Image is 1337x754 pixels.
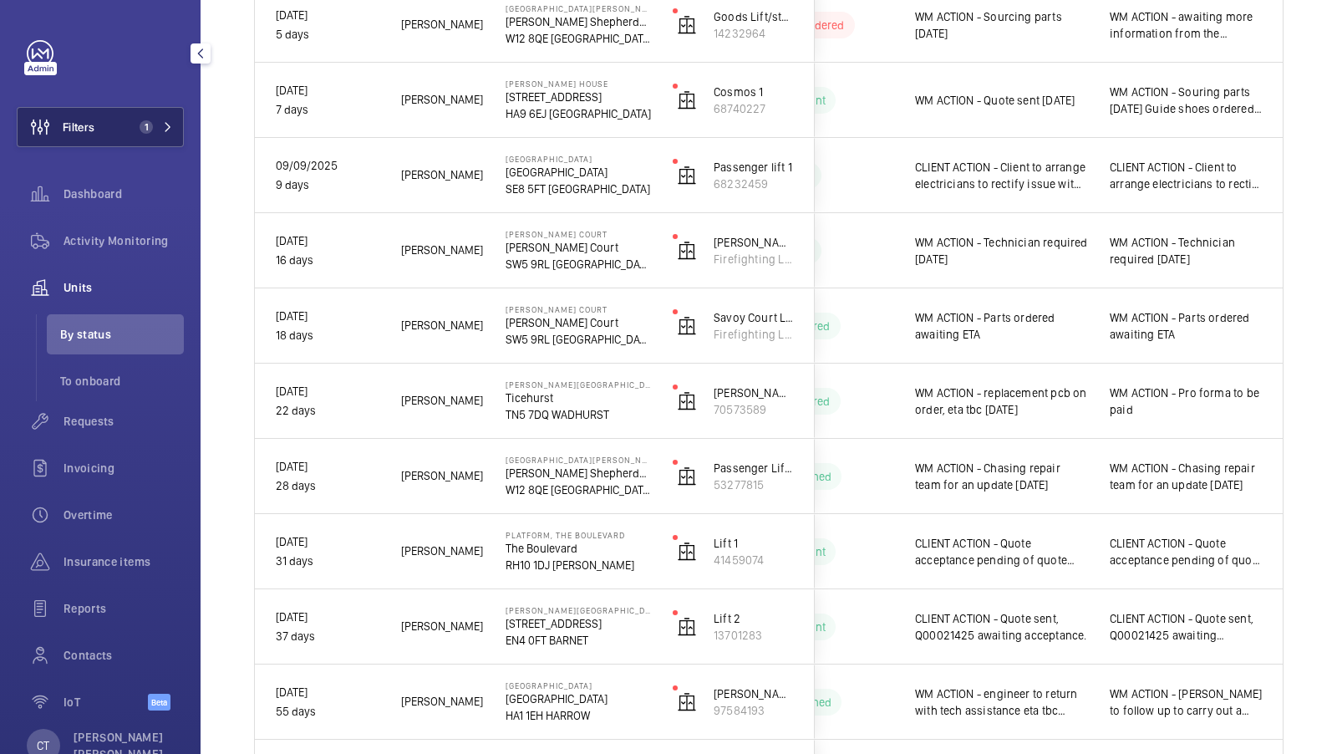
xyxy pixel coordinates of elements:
[506,380,651,390] p: [PERSON_NAME][GEOGRAPHIC_DATA]
[276,476,379,496] p: 28 days
[506,557,651,573] p: RH10 1DJ [PERSON_NAME]
[714,535,794,552] p: Lift 1
[506,304,651,314] p: [PERSON_NAME] Court
[506,181,651,197] p: SE8 5FT [GEOGRAPHIC_DATA]
[677,542,697,562] img: elevator.svg
[276,401,379,420] p: 22 days
[506,680,651,690] p: [GEOGRAPHIC_DATA]
[276,608,379,627] p: [DATE]
[506,256,651,273] p: SW5 9RL [GEOGRAPHIC_DATA]
[276,532,379,552] p: [DATE]
[714,84,794,100] p: Cosmos 1
[506,105,651,122] p: HA9 6EJ [GEOGRAPHIC_DATA]
[64,186,184,202] span: Dashboard
[401,316,484,335] span: [PERSON_NAME]
[1110,309,1263,343] span: WM ACTION - Parts ordered awaiting ETA
[714,476,794,493] p: 53277815
[64,413,184,430] span: Requests
[1110,610,1263,644] span: CLIENT ACTION - Quote sent, Q00021425 awaiting acceptance.
[677,617,697,637] img: elevator.svg
[1110,234,1263,267] span: WM ACTION - Technician required [DATE]
[714,159,794,176] p: Passenger lift 1
[915,535,1088,568] span: CLIENT ACTION - Quote acceptance pending of quote 21658 [DATE]
[401,166,484,185] span: [PERSON_NAME]
[915,385,1088,418] span: WM ACTION - replacement pcb on order, eta tbc [DATE]
[677,391,697,411] img: elevator.svg
[276,232,379,251] p: [DATE]
[506,406,651,423] p: TN5 7DQ WADHURST
[506,229,651,239] p: [PERSON_NAME] Court
[915,309,1088,343] span: WM ACTION - Parts ordered awaiting ETA
[506,605,651,615] p: [PERSON_NAME][GEOGRAPHIC_DATA]
[1110,159,1263,192] span: CLIENT ACTION - Client to arrange electricians to rectify issue with incoming power.
[506,690,651,707] p: [GEOGRAPHIC_DATA]
[64,232,184,249] span: Activity Monitoring
[915,159,1088,192] span: CLIENT ACTION - Client to arrange electricians to rectify issue with incoming power.
[506,314,651,331] p: [PERSON_NAME] Court
[915,8,1088,42] span: WM ACTION - Sourcing parts [DATE]
[506,540,651,557] p: The Boulevard
[401,542,484,561] span: [PERSON_NAME]
[64,553,184,570] span: Insurance items
[714,610,794,627] p: Lift 2
[1110,8,1263,42] span: WM ACTION - awaiting more information from the engineer [DATE] WM ACTION - Sourcing parts [DATE]
[714,309,794,326] p: Savoy Court Lift 1
[1110,460,1263,493] span: WM ACTION - Chasing repair team for an update [DATE]
[714,176,794,192] p: 68232459
[915,234,1088,267] span: WM ACTION - Technician required [DATE]
[148,694,170,711] span: Beta
[677,90,697,110] img: elevator.svg
[506,632,651,649] p: EN4 0FT BARNET
[714,25,794,42] p: 14232964
[276,683,379,702] p: [DATE]
[677,692,697,712] img: elevator.svg
[64,460,184,476] span: Invoicing
[276,251,379,270] p: 16 days
[276,156,379,176] p: 09/09/2025
[714,702,794,719] p: 97584193
[64,647,184,664] span: Contacts
[64,694,148,711] span: IoT
[506,89,651,105] p: [STREET_ADDRESS]
[915,610,1088,644] span: CLIENT ACTION - Quote sent, Q00021425 awaiting acceptance.
[714,685,794,702] p: [PERSON_NAME] lift 2
[401,466,484,486] span: [PERSON_NAME]
[506,530,651,540] p: Platform, The Boulevard
[915,460,1088,493] span: WM ACTION - Chasing repair team for an update [DATE]
[714,234,794,251] p: [PERSON_NAME] Court Lift 2
[714,460,794,476] p: Passenger Lift A
[506,615,651,632] p: [STREET_ADDRESS]
[677,166,697,186] img: elevator.svg
[276,457,379,476] p: [DATE]
[276,382,379,401] p: [DATE]
[276,25,379,44] p: 5 days
[506,79,651,89] p: [PERSON_NAME] House
[60,373,184,390] span: To onboard
[677,316,697,336] img: elevator.svg
[276,6,379,25] p: [DATE]
[506,481,651,498] p: W12 8QE [GEOGRAPHIC_DATA]
[506,3,651,13] p: [GEOGRAPHIC_DATA][PERSON_NAME][PERSON_NAME]
[915,685,1088,719] span: WM ACTION - engineer to return with tech assistance eta tbc [DATE] Chasing repair team for an upd...
[506,331,651,348] p: SW5 9RL [GEOGRAPHIC_DATA]
[276,627,379,646] p: 37 days
[276,81,379,100] p: [DATE]
[17,107,184,147] button: Filters1
[506,465,651,481] p: [PERSON_NAME] Shepherds [PERSON_NAME],
[714,401,794,418] p: 70573589
[714,8,794,25] p: Goods Lift/staff
[677,15,697,35] img: elevator.svg
[60,326,184,343] span: By status
[276,326,379,345] p: 18 days
[506,390,651,406] p: Ticehurst
[714,385,794,401] p: [PERSON_NAME]
[506,164,651,181] p: [GEOGRAPHIC_DATA]
[506,455,651,465] p: [GEOGRAPHIC_DATA][PERSON_NAME][PERSON_NAME]
[401,15,484,34] span: [PERSON_NAME]
[276,100,379,120] p: 7 days
[714,627,794,644] p: 13701283
[276,702,379,721] p: 55 days
[276,552,379,571] p: 31 days
[1110,535,1263,568] span: CLIENT ACTION - Quote acceptance pending of quote 21658 [DATE] WM ACTION - Chasing technical team...
[64,507,184,523] span: Overtime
